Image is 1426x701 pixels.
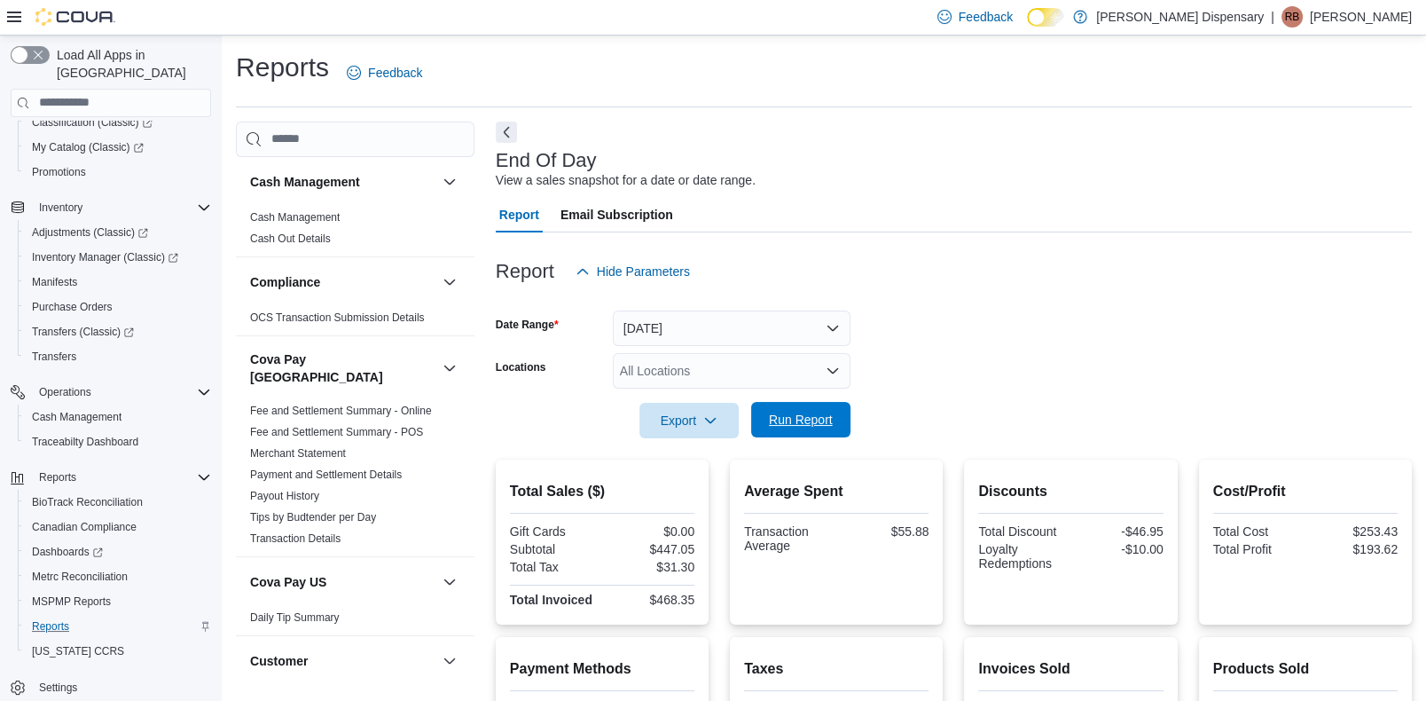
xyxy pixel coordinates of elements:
button: Inventory [32,197,90,218]
button: Cova Pay [GEOGRAPHIC_DATA] [250,350,435,386]
a: Classification (Classic) [18,110,218,135]
p: [PERSON_NAME] Dispensary [1096,6,1264,28]
a: Fee and Settlement Summary - POS [250,426,423,438]
button: Reports [18,614,218,639]
span: Feedback [368,64,422,82]
a: OCS Transaction Submission Details [250,311,425,324]
a: [US_STATE] CCRS [25,641,131,662]
a: Reports [25,616,76,637]
h3: Compliance [250,273,320,291]
h2: Payment Methods [510,658,694,680]
div: Gift Cards [510,524,599,539]
span: Metrc Reconciliation [32,570,128,584]
span: Reports [25,616,211,637]
h3: Cova Pay US [250,573,326,591]
a: Inventory Manager (Classic) [18,245,218,270]
span: Report [499,197,539,232]
span: Inventory Manager (Classic) [25,247,211,268]
a: Cash Out Details [250,232,331,245]
label: Locations [496,360,546,374]
span: Cash Out Details [250,232,331,246]
button: [DATE] [613,311,850,346]
button: Customer [250,652,435,670]
a: Transfers (Classic) [18,319,218,344]
h2: Products Sold [1213,658,1398,680]
h2: Cost/Profit [1213,481,1398,502]
span: OCS Transaction Submission Details [250,311,425,325]
span: Washington CCRS [25,641,211,662]
a: Merchant Statement [250,447,346,460]
span: Transfers [32,350,76,364]
button: Reports [4,465,218,490]
span: My Catalog (Classic) [32,140,144,154]
h2: Total Sales ($) [510,481,694,502]
span: Reports [32,619,69,634]
span: Manifests [32,275,77,289]
a: Metrc Reconciliation [25,566,135,587]
div: -$10.00 [1075,542,1164,556]
span: Purchase Orders [32,300,113,314]
span: Adjustments (Classic) [25,222,211,243]
button: Cash Management [250,173,435,191]
span: Cash Management [250,210,340,224]
button: Operations [4,380,218,405]
span: MSPMP Reports [32,595,111,609]
span: Metrc Reconciliation [25,566,211,587]
span: RB [1285,6,1300,28]
div: Loyalty Redemptions [978,542,1067,571]
div: Transaction Average [744,524,833,553]
span: Promotions [32,165,86,179]
button: Next [496,122,517,143]
span: Classification (Classic) [32,115,153,130]
h3: Report [496,261,554,282]
a: Payout History [250,490,319,502]
span: Email Subscription [560,197,673,232]
div: Cova Pay US [236,607,474,635]
span: Transfers (Classic) [25,321,211,343]
a: Dashboards [25,541,110,563]
a: Traceabilty Dashboard [25,431,145,453]
a: Promotions [25,161,93,183]
button: Traceabilty Dashboard [18,429,218,454]
span: BioTrack Reconciliation [32,495,143,509]
button: Export [639,403,739,438]
span: Adjustments (Classic) [32,225,148,240]
h1: Reports [236,50,329,85]
span: Payout History [250,489,319,503]
a: Cash Management [250,211,340,224]
a: Transfers [25,346,83,367]
span: Traceabilty Dashboard [25,431,211,453]
button: Transfers [18,344,218,369]
a: Inventory Manager (Classic) [25,247,185,268]
span: Run Report [769,411,833,429]
a: Feedback [340,55,429,91]
div: Subtotal [510,542,599,556]
span: Feedback [959,8,1013,26]
p: [PERSON_NAME] [1310,6,1412,28]
input: Dark Mode [1027,8,1064,27]
span: Classification (Classic) [25,112,211,133]
div: $0.00 [606,524,694,539]
a: Classification (Classic) [25,112,160,133]
a: Cash Management [25,406,129,428]
button: Hide Parameters [568,254,697,289]
strong: Total Invoiced [510,593,592,607]
span: Transfers (Classic) [32,325,134,339]
button: Manifests [18,270,218,295]
span: Canadian Compliance [25,516,211,538]
span: Export [650,403,728,438]
a: Canadian Compliance [25,516,144,538]
button: Purchase Orders [18,295,218,319]
button: [US_STATE] CCRS [18,639,218,664]
a: Purchase Orders [25,296,120,318]
p: | [1271,6,1274,28]
div: $31.30 [606,560,694,574]
span: BioTrack Reconciliation [25,492,211,513]
span: Hide Parameters [597,263,690,280]
button: Inventory [4,195,218,220]
a: Payment and Settlement Details [250,469,402,481]
button: Customer [439,650,460,672]
span: Operations [39,385,91,399]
